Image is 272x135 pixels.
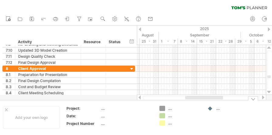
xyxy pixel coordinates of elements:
[6,84,15,90] div: 8.3
[18,78,78,84] div: Final Design Compilation
[6,78,15,84] div: 8.2
[168,113,201,118] div: ....
[159,38,178,45] div: 1 - 7
[6,90,15,96] div: 8.4
[66,121,100,126] div: Project Number
[18,54,78,59] div: Design Quality Check
[18,60,78,65] div: Final Design Approval
[6,54,15,59] div: 7.11
[18,84,78,90] div: Cost and Budget Review
[101,121,152,126] div: ....
[6,66,15,71] div: 8
[18,66,78,71] div: Client Approval
[66,106,100,111] div: Project:
[18,90,78,96] div: Client Meeting Scheduling
[216,38,235,45] div: 22 - 28
[197,38,216,45] div: 15 - 21
[18,39,77,45] div: Activity
[6,47,15,53] div: 7.10
[109,39,122,45] div: Status
[6,60,15,65] div: 7.12
[168,120,201,126] div: ....
[3,106,60,129] div: Add your own logo
[178,38,197,45] div: 8 - 14
[235,38,254,45] div: 29 - 5
[168,106,201,111] div: ....
[216,106,249,111] div: ....
[101,113,152,119] div: ....
[66,113,100,119] div: Date:
[18,72,78,78] div: Preparation for Presentation
[84,39,102,45] div: Resource
[6,72,15,78] div: 8.1
[248,96,258,101] div: hide legend
[159,32,241,38] div: September 2025
[101,106,152,111] div: ....
[140,38,159,45] div: 25 - 31
[18,47,78,53] div: Updated 3D Model Creation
